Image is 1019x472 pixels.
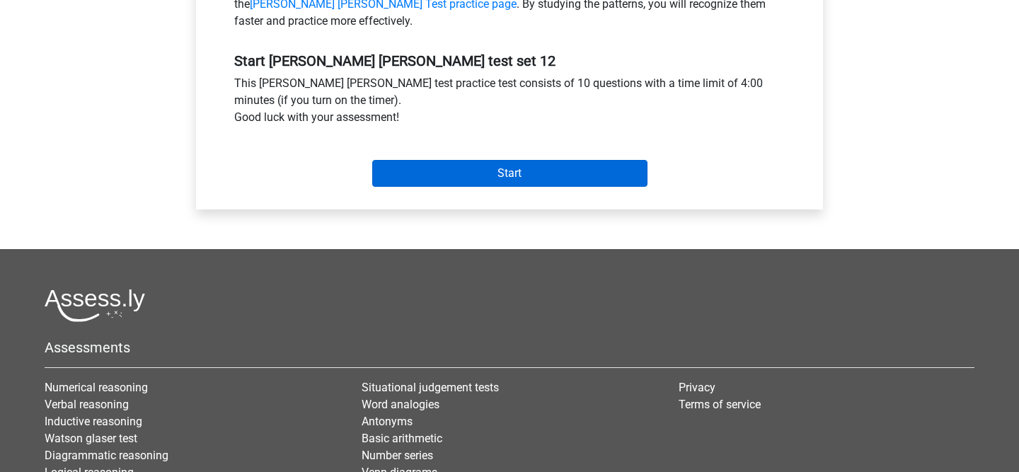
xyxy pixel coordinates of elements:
[45,339,974,356] h5: Assessments
[372,160,647,187] input: Start
[45,432,137,445] a: Watson glaser test
[45,398,129,411] a: Verbal reasoning
[362,381,499,394] a: Situational judgement tests
[45,415,142,428] a: Inductive reasoning
[45,449,168,462] a: Diagrammatic reasoning
[45,289,145,322] img: Assessly logo
[234,52,785,69] h5: Start [PERSON_NAME] [PERSON_NAME] test set 12
[45,381,148,394] a: Numerical reasoning
[362,398,439,411] a: Word analogies
[679,398,761,411] a: Terms of service
[362,432,442,445] a: Basic arithmetic
[224,75,795,132] div: This [PERSON_NAME] [PERSON_NAME] test practice test consists of 10 questions with a time limit of...
[362,449,433,462] a: Number series
[679,381,715,394] a: Privacy
[362,415,413,428] a: Antonyms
